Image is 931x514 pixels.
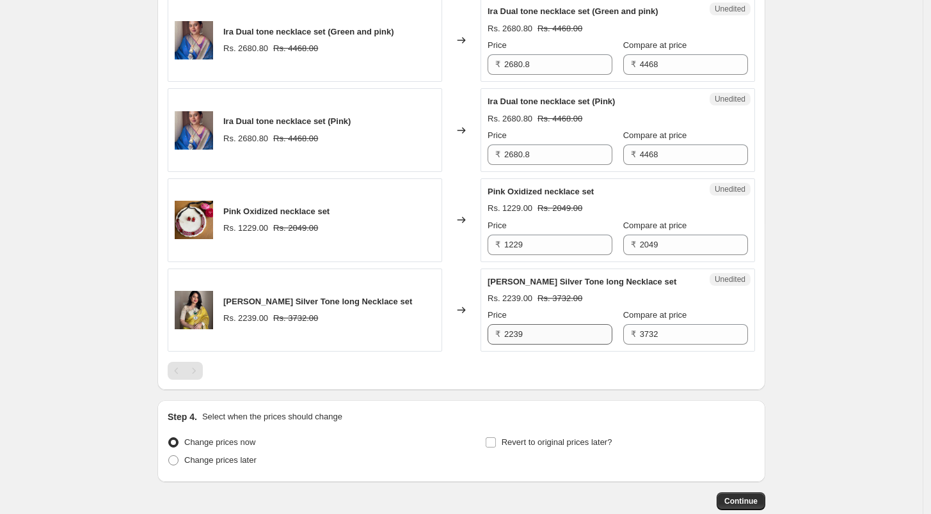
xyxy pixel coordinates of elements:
div: Rs. 1229.00 [223,222,268,235]
div: Rs. 1229.00 [488,202,532,215]
strike: Rs. 3732.00 [537,292,582,305]
span: Price [488,310,507,320]
span: Unedited [715,94,745,104]
span: ₹ [495,329,500,339]
span: ₹ [631,59,636,69]
span: ₹ [631,329,636,339]
span: Ira Dual tone necklace set (Pink) [223,116,351,126]
div: Rs. 2680.80 [488,22,532,35]
span: Ira Dual tone necklace set (Green and pink) [488,6,658,16]
span: Unedited [715,184,745,194]
p: Select when the prices should change [202,410,342,423]
span: ₹ [631,150,636,159]
span: Unedited [715,274,745,284]
span: Compare at price [623,130,687,140]
img: IMG_5389_80x.jpg [175,291,213,329]
strike: Rs. 4468.00 [273,132,318,145]
strike: Rs. 4468.00 [273,42,318,55]
span: Pink Oxidized necklace set [488,187,594,196]
span: [PERSON_NAME] Silver Tone long Necklace set [488,277,676,286]
span: Unedited [715,4,745,14]
span: Compare at price [623,310,687,320]
span: ₹ [495,150,500,159]
div: Rs. 2680.80 [223,132,268,145]
span: Compare at price [623,221,687,230]
span: Price [488,40,507,50]
span: ₹ [495,240,500,249]
span: Price [488,221,507,230]
button: Continue [717,492,765,510]
div: Rs. 2239.00 [223,312,268,325]
strike: Rs. 2049.00 [537,202,582,215]
span: Compare at price [623,40,687,50]
span: Pink Oxidized necklace set [223,206,330,216]
img: IMG_2891_80x.jpg [175,201,213,239]
strike: Rs. 2049.00 [273,222,318,235]
span: ₹ [495,59,500,69]
strike: Rs. 3732.00 [273,312,318,325]
strike: Rs. 4468.00 [537,113,582,125]
img: IZZP2786_80x.jpg [175,21,213,59]
img: IZZP2786_80x.jpg [175,111,213,150]
span: [PERSON_NAME] Silver Tone long Necklace set [223,297,412,306]
span: Change prices now [184,437,255,447]
span: ₹ [631,240,636,249]
span: Price [488,130,507,140]
strike: Rs. 4468.00 [537,22,582,35]
span: Continue [724,496,758,506]
nav: Pagination [168,362,203,380]
div: Rs. 2680.80 [223,42,268,55]
div: Rs. 2239.00 [488,292,532,305]
h2: Step 4. [168,410,197,423]
span: Ira Dual tone necklace set (Pink) [488,97,615,106]
span: Ira Dual tone necklace set (Green and pink) [223,27,394,36]
span: Revert to original prices later? [502,437,612,447]
span: Change prices later [184,455,257,465]
div: Rs. 2680.80 [488,113,532,125]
